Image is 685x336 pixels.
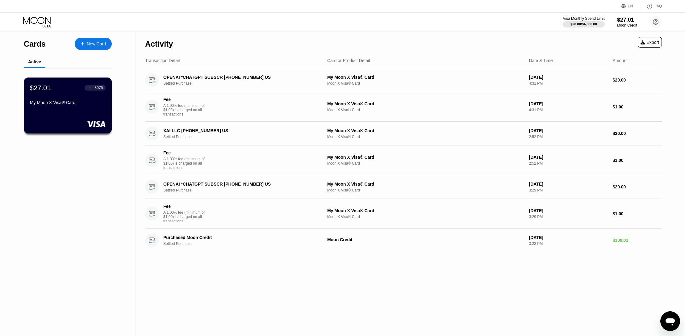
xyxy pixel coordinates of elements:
div: $1.00 [613,158,662,163]
div: FeeA 1.00% fee (minimum of $1.00) is charged on all transactionsMy Moon X Visa® CardMoon X Visa® ... [145,145,662,175]
div: Settled Purchase [163,81,323,86]
div: OPENAI *CHATGPT SUBSCR [PHONE_NUMBER] US [163,75,311,80]
div: [DATE] [529,235,608,240]
div: $20.00 [613,184,662,189]
div: Settled Purchase [163,135,323,139]
div: Moon X Visa® Card [327,81,524,86]
div: $1.00 [613,104,662,109]
div: OPENAI *CHATGPT SUBSCR [PHONE_NUMBER] US [163,182,311,187]
div: FAQ [640,3,662,9]
div: ● ● ● ● [87,87,94,89]
div: Moon Credit [617,23,637,27]
div: My Moon X Visa® Card [327,182,524,187]
div: 4:31 PM [529,81,608,86]
div: Purchased Moon CreditSettled PurchaseMoon Credit[DATE]3:23 PM$100.01 [145,229,662,252]
div: FeeA 1.00% fee (minimum of $1.00) is charged on all transactionsMy Moon X Visa® CardMoon X Visa® ... [145,92,662,122]
div: Visa Monthly Spend Limit [563,16,604,21]
div: My Moon X Visa® Card [327,128,524,133]
div: [DATE] [529,155,608,160]
div: $27.01Moon Credit [617,17,637,27]
div: Settled Purchase [163,241,323,246]
div: Fee [163,204,207,209]
div: [DATE] [529,182,608,187]
div: Visa Monthly Spend Limit$20.00/$4,000.00 [563,16,604,27]
div: Cards [24,40,46,48]
div: New Card [87,41,106,47]
div: $20.00 [613,78,662,82]
div: Moon X Visa® Card [327,135,524,139]
div: Transaction Detail [145,58,180,63]
div: Active [28,59,41,64]
div: My Moon X Visa® Card [327,75,524,80]
div: Export [641,40,659,45]
div: $1.00 [613,211,662,216]
div: EN [628,4,633,8]
div: FAQ [654,4,662,8]
div: [DATE] [529,101,608,106]
div: 2:52 PM [529,135,608,139]
div: Moon Credit [327,237,524,242]
div: 3075 [94,86,103,90]
div: Settled Purchase [163,188,323,192]
div: $30.00 [613,131,662,136]
div: Moon X Visa® Card [327,161,524,166]
div: My Moon X Visa® Card [327,101,524,106]
div: Export [638,37,662,48]
div: [DATE] [529,208,608,213]
div: Activity [145,40,173,48]
div: FeeA 1.00% fee (minimum of $1.00) is charged on all transactionsMy Moon X Visa® CardMoon X Visa® ... [145,199,662,229]
div: 3:23 PM [529,241,608,246]
div: Fee [163,97,207,102]
div: Fee [163,150,207,155]
div: Moon X Visa® Card [327,188,524,192]
div: Date & Time [529,58,553,63]
div: A 1.00% fee (minimum of $1.00) is charged on all transactions [163,103,210,116]
div: OPENAI *CHATGPT SUBSCR [PHONE_NUMBER] USSettled PurchaseMy Moon X Visa® CardMoon X Visa® Card[DAT... [145,175,662,199]
div: Card or Product Detail [327,58,370,63]
div: New Card [75,38,112,50]
div: Amount [613,58,628,63]
div: Moon X Visa® Card [327,215,524,219]
div: $20.00 / $4,000.00 [570,22,597,26]
div: OPENAI *CHATGPT SUBSCR [PHONE_NUMBER] USSettled PurchaseMy Moon X Visa® CardMoon X Visa® Card[DAT... [145,68,662,92]
iframe: Button to launch messaging window [660,311,680,331]
div: My Moon X Visa® Card [30,100,106,105]
div: $27.01 [30,84,51,92]
div: 4:31 PM [529,108,608,112]
div: $27.01● ● ● ●3075My Moon X Visa® Card [24,78,111,133]
div: 3:29 PM [529,188,608,192]
div: A 1.00% fee (minimum of $1.00) is charged on all transactions [163,157,210,170]
div: XAI LLC [PHONE_NUMBER] USSettled PurchaseMy Moon X Visa® CardMoon X Visa® Card[DATE]2:52 PM$30.00 [145,122,662,145]
div: $100.01 [613,238,662,243]
div: EN [621,3,640,9]
div: [DATE] [529,128,608,133]
div: My Moon X Visa® Card [327,208,524,213]
div: 2:52 PM [529,161,608,166]
div: $27.01 [617,17,637,23]
div: A 1.00% fee (minimum of $1.00) is charged on all transactions [163,210,210,223]
div: [DATE] [529,75,608,80]
div: My Moon X Visa® Card [327,155,524,160]
div: Purchased Moon Credit [163,235,311,240]
div: Moon X Visa® Card [327,108,524,112]
div: XAI LLC [PHONE_NUMBER] US [163,128,311,133]
div: 3:29 PM [529,215,608,219]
